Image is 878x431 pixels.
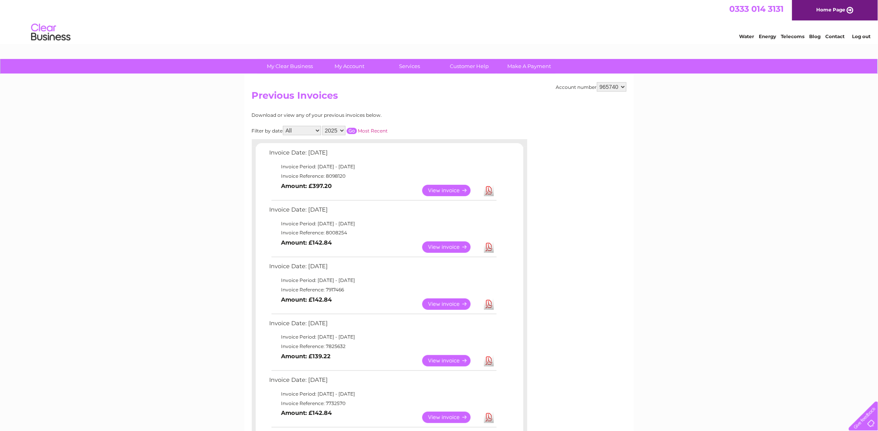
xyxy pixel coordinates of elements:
[484,241,494,253] a: Download
[484,185,494,196] a: Download
[253,4,625,38] div: Clear Business is a trading name of Verastar Limited (registered in [GEOGRAPHIC_DATA] No. 3667643...
[422,298,480,310] a: View
[281,182,332,190] b: Amount: £397.20
[268,285,498,295] td: Invoice Reference: 7917466
[268,332,498,342] td: Invoice Period: [DATE] - [DATE]
[422,412,480,423] a: View
[268,375,498,389] td: Invoice Date: [DATE]
[252,112,458,118] div: Download or view any of your previous invoices below.
[268,228,498,238] td: Invoice Reference: 8008254
[730,4,784,14] a: 0333 014 3131
[281,296,332,303] b: Amount: £142.84
[852,33,871,39] a: Log out
[268,342,498,351] td: Invoice Reference: 7825632
[422,241,480,253] a: View
[422,185,480,196] a: View
[31,20,71,44] img: logo.png
[268,219,498,228] td: Invoice Period: [DATE] - [DATE]
[759,33,776,39] a: Energy
[268,318,498,333] td: Invoice Date: [DATE]
[556,82,627,92] div: Account number
[268,261,498,276] td: Invoice Date: [DATE]
[484,355,494,367] a: Download
[422,355,480,367] a: View
[781,33,805,39] a: Telecoms
[268,399,498,408] td: Invoice Reference: 7732570
[268,162,498,171] td: Invoice Period: [DATE] - [DATE]
[484,298,494,310] a: Download
[317,59,382,74] a: My Account
[252,90,627,105] h2: Previous Invoices
[281,239,332,246] b: Amount: £142.84
[826,33,845,39] a: Contact
[252,126,458,135] div: Filter by date
[377,59,442,74] a: Services
[268,147,498,162] td: Invoice Date: [DATE]
[268,276,498,285] td: Invoice Period: [DATE] - [DATE]
[257,59,322,74] a: My Clear Business
[739,33,754,39] a: Water
[484,412,494,423] a: Download
[810,33,821,39] a: Blog
[281,409,332,416] b: Amount: £142.84
[281,353,331,360] b: Amount: £139.22
[437,59,502,74] a: Customer Help
[268,389,498,399] td: Invoice Period: [DATE] - [DATE]
[268,171,498,181] td: Invoice Reference: 8098120
[268,204,498,219] td: Invoice Date: [DATE]
[358,128,388,134] a: Most Recent
[497,59,562,74] a: Make A Payment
